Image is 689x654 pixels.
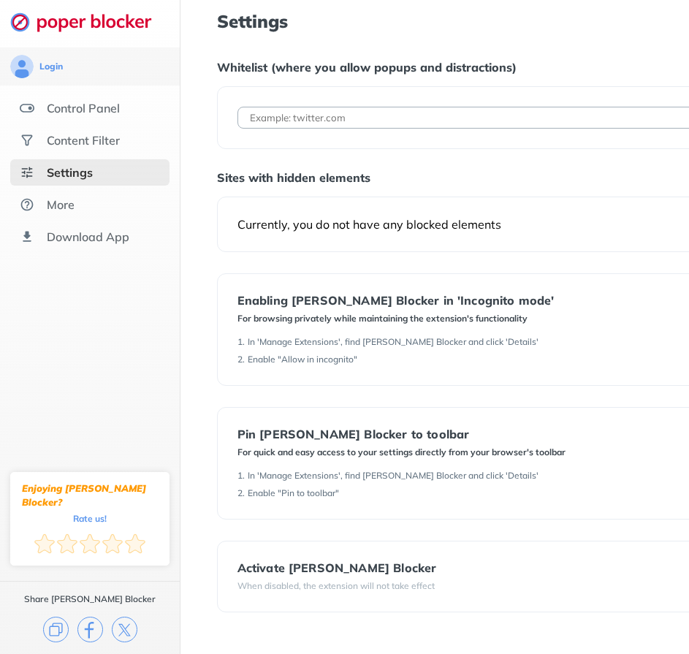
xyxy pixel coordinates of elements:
div: Settings [47,165,93,180]
img: copy.svg [43,617,69,642]
img: logo-webpage.svg [10,12,167,32]
div: For browsing privately while maintaining the extension's functionality [237,313,555,324]
div: Enabling [PERSON_NAME] Blocker in 'Incognito mode' [237,294,555,307]
div: Activate [PERSON_NAME] Blocker [237,561,437,574]
div: Share [PERSON_NAME] Blocker [24,593,156,605]
div: In 'Manage Extensions', find [PERSON_NAME] Blocker and click 'Details' [248,336,538,348]
img: avatar.svg [10,55,34,78]
div: Content Filter [47,133,120,148]
div: For quick and easy access to your settings directly from your browser's toolbar [237,446,566,458]
img: about.svg [20,197,34,212]
div: In 'Manage Extensions', find [PERSON_NAME] Blocker and click 'Details' [248,470,538,482]
div: Control Panel [47,101,120,115]
div: Enable "Allow in incognito" [248,354,357,365]
div: More [47,197,75,212]
div: Enjoying [PERSON_NAME] Blocker? [22,482,158,509]
div: Login [39,61,63,72]
img: x.svg [112,617,137,642]
img: facebook.svg [77,617,103,642]
div: Download App [47,229,129,244]
img: social.svg [20,133,34,148]
div: When disabled, the extension will not take effect [237,580,437,592]
div: Enable "Pin to toolbar" [248,487,339,499]
div: Rate us! [73,515,107,522]
div: 1 . [237,336,245,348]
div: Pin [PERSON_NAME] Blocker to toolbar [237,427,566,441]
div: 2 . [237,487,245,499]
img: features.svg [20,101,34,115]
div: 1 . [237,470,245,482]
img: download-app.svg [20,229,34,244]
div: 2 . [237,354,245,365]
img: settings-selected.svg [20,165,34,180]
